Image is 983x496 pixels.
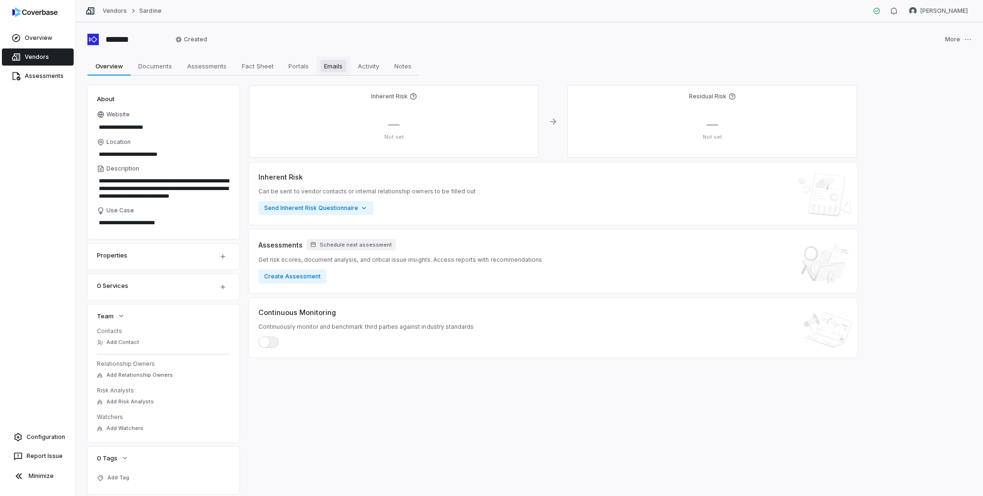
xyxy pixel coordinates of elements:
[106,425,143,432] span: Add Watchers
[94,449,132,467] button: 0 Tags
[97,148,230,161] input: Location
[354,60,383,72] span: Activity
[106,138,131,146] span: Location
[183,60,230,72] span: Assessments
[258,307,336,317] span: Continuous Monitoring
[258,323,474,331] span: Continuously monitor and benchmark third parties against industry standards
[97,387,230,394] dt: Risk Analysts
[97,216,230,229] textarea: Use Case
[258,201,373,215] button: Send Inherent Risk Questionnaire
[320,241,392,248] span: Schedule next assessment
[106,372,173,379] span: Add Relationship Owners
[258,172,303,182] span: Inherent Risk
[139,7,161,15] a: Sardine
[94,307,128,324] button: Team
[4,448,72,465] button: Report Issue
[106,207,134,214] span: Use Case
[238,60,277,72] span: Fact Sheet
[391,60,415,72] span: Notes
[689,93,726,100] h4: Residual Risk
[4,429,72,446] a: Configuration
[388,117,400,131] span: —
[258,188,476,195] span: Can be sent to vendor contacts or internal relationship owners to be filled out
[97,174,230,203] textarea: Description
[320,60,346,72] span: Emails
[909,7,916,15] img: Sandra Andrzejczak avatar
[106,398,154,405] span: Add Risk Analysts
[97,413,230,421] dt: Watchers
[94,469,132,486] button: Add Tag
[2,67,74,85] a: Assessments
[106,111,130,118] span: Website
[12,8,57,17] img: logo-D7KZi-bG.svg
[258,240,303,250] span: Assessments
[371,93,408,100] h4: Inherent Risk
[92,60,127,72] span: Overview
[97,360,230,368] dt: Relationship Owners
[706,117,718,131] span: —
[920,7,968,15] span: [PERSON_NAME]
[97,121,214,134] input: Website
[103,7,127,15] a: Vendors
[107,474,129,481] span: Add Tag
[258,269,326,284] button: Create Assessment
[134,60,176,72] span: Documents
[2,48,74,66] a: Vendors
[106,165,139,172] span: Description
[2,29,74,47] a: Overview
[257,134,531,141] p: Not set
[306,239,396,250] button: Schedule next assessment
[285,60,313,72] span: Portals
[4,467,72,486] button: Minimize
[97,95,115,103] span: About
[97,327,230,335] dt: Contacts
[97,454,117,462] span: 0 Tags
[94,334,142,351] button: Add Contact
[97,312,114,320] span: Team
[575,134,849,141] p: Not set
[258,256,542,264] span: Get risk scores, document analysis, and critical issue insights. Access reports with recommendations
[903,4,973,18] button: Sandra Andrzejczak avatar[PERSON_NAME]
[942,29,974,49] button: More
[175,36,207,43] span: Created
